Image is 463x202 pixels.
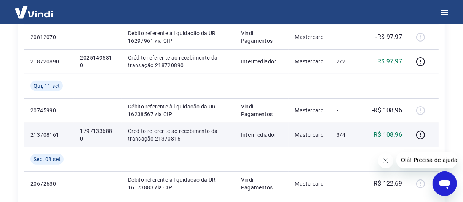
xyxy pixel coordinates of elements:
p: Crédito referente ao recebimento da transação 213708161 [128,127,229,142]
p: Intermediador [241,131,283,139]
span: Seg, 08 set [34,155,61,163]
p: 20672630 [30,180,68,187]
p: Mastercard [295,131,324,139]
p: Vindi Pagamentos [241,29,283,45]
p: R$ 108,96 [374,130,402,139]
p: 213708161 [30,131,68,139]
p: Mastercard [295,33,324,41]
p: Vindi Pagamentos [241,176,283,191]
p: 20812070 [30,33,68,41]
p: Mastercard [295,58,324,65]
p: - [337,33,359,41]
p: 3/4 [337,131,359,139]
iframe: Botão para abrir a janela de mensagens [433,171,457,196]
span: Qui, 11 set [34,82,60,90]
p: -R$ 108,96 [372,106,402,115]
p: 2/2 [337,58,359,65]
p: -R$ 122,69 [372,179,402,188]
p: Débito referente à liquidação da UR 16297961 via CIP [128,29,229,45]
iframe: Mensagem da empresa [396,152,457,168]
p: Crédito referente ao recebimento da transação 218720890 [128,54,229,69]
span: Olá! Precisa de ajuda? [5,5,64,11]
p: -R$ 97,97 [376,32,402,42]
p: R$ 97,97 [377,57,402,66]
p: Débito referente à liquidação da UR 16173883 via CIP [128,176,229,191]
p: 20745990 [30,107,68,114]
p: - [337,107,359,114]
p: Intermediador [241,58,283,65]
p: 2025149581-0 [80,54,115,69]
p: 1797133688-0 [80,127,115,142]
iframe: Fechar mensagem [378,153,393,168]
p: Vindi Pagamentos [241,103,283,118]
p: Débito referente à liquidação da UR 16238567 via CIP [128,103,229,118]
p: 218720890 [30,58,68,65]
p: Mastercard [295,107,324,114]
p: - [337,180,359,187]
p: Mastercard [295,180,324,187]
img: Vindi [9,0,59,24]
